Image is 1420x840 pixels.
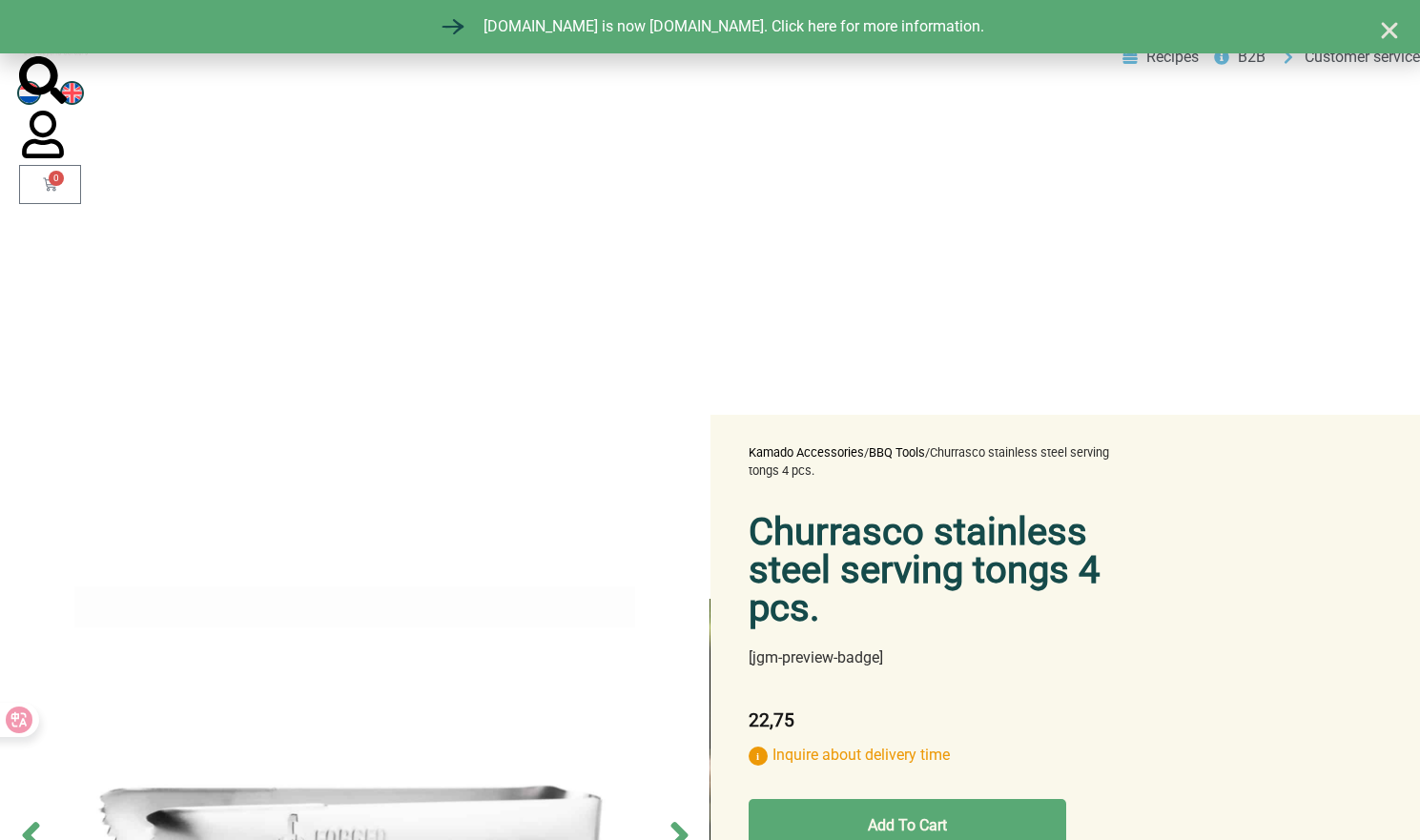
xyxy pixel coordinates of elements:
a: BBQ Tools [869,445,925,460]
a: Kamado Accessories [749,445,864,460]
span: 22,75 [749,709,794,731]
a: mijn account [19,56,67,104]
a: grill bill klantenservice [1281,46,1420,69]
span: / [864,445,869,460]
a: grill bill zakeljk [1214,46,1266,69]
div: [jgm-preview-badge] [749,646,1127,669]
p: Inquire about delivery time [749,744,1127,767]
a: 0 [19,165,81,204]
span: Customer service [1300,46,1420,69]
a: BBQ recepten [1122,46,1199,69]
a: [DOMAIN_NAME] is now [DOMAIN_NAME]. Click here for more information. [436,10,984,44]
span: B2B [1233,46,1266,69]
span: 0 [49,171,64,186]
span: [DOMAIN_NAME] is now [DOMAIN_NAME]. Click here for more information. [479,15,984,38]
a: Switch to Dutch [8,76,51,111]
a: Close [1378,19,1401,42]
h1: Churrasco stainless steel serving tongs 4 pcs. [749,513,1127,627]
span: Recipes [1142,46,1199,69]
span: / [925,445,930,460]
a: mijn account [19,111,67,158]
